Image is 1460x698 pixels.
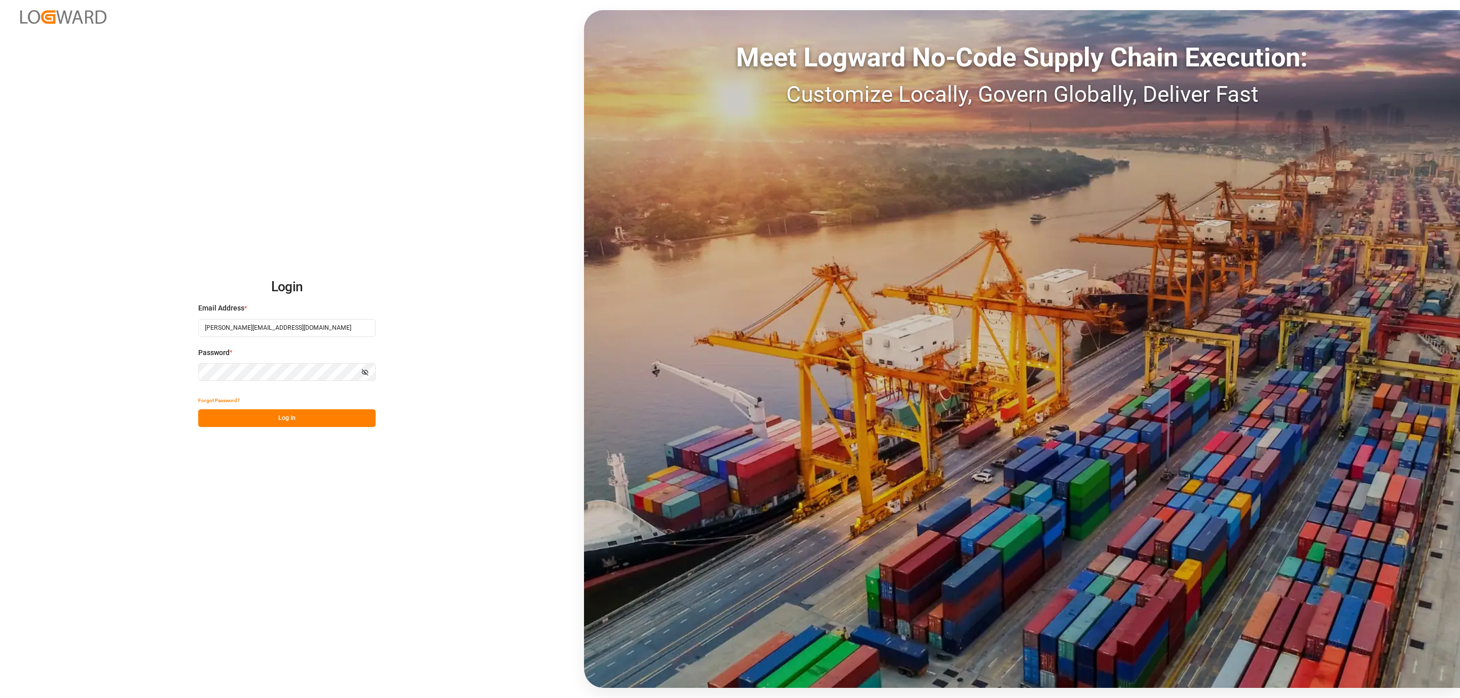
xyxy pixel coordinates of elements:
button: Log In [198,409,376,427]
div: Meet Logward No-Code Supply Chain Execution: [584,38,1460,77]
h2: Login [198,271,376,303]
input: Enter your email [198,319,376,337]
span: Email Address [198,303,244,314]
button: Forgot Password? [198,392,240,409]
img: Logward_new_orange.png [20,10,106,24]
div: Customize Locally, Govern Globally, Deliver Fast [584,77,1460,111]
span: Password [198,347,230,358]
